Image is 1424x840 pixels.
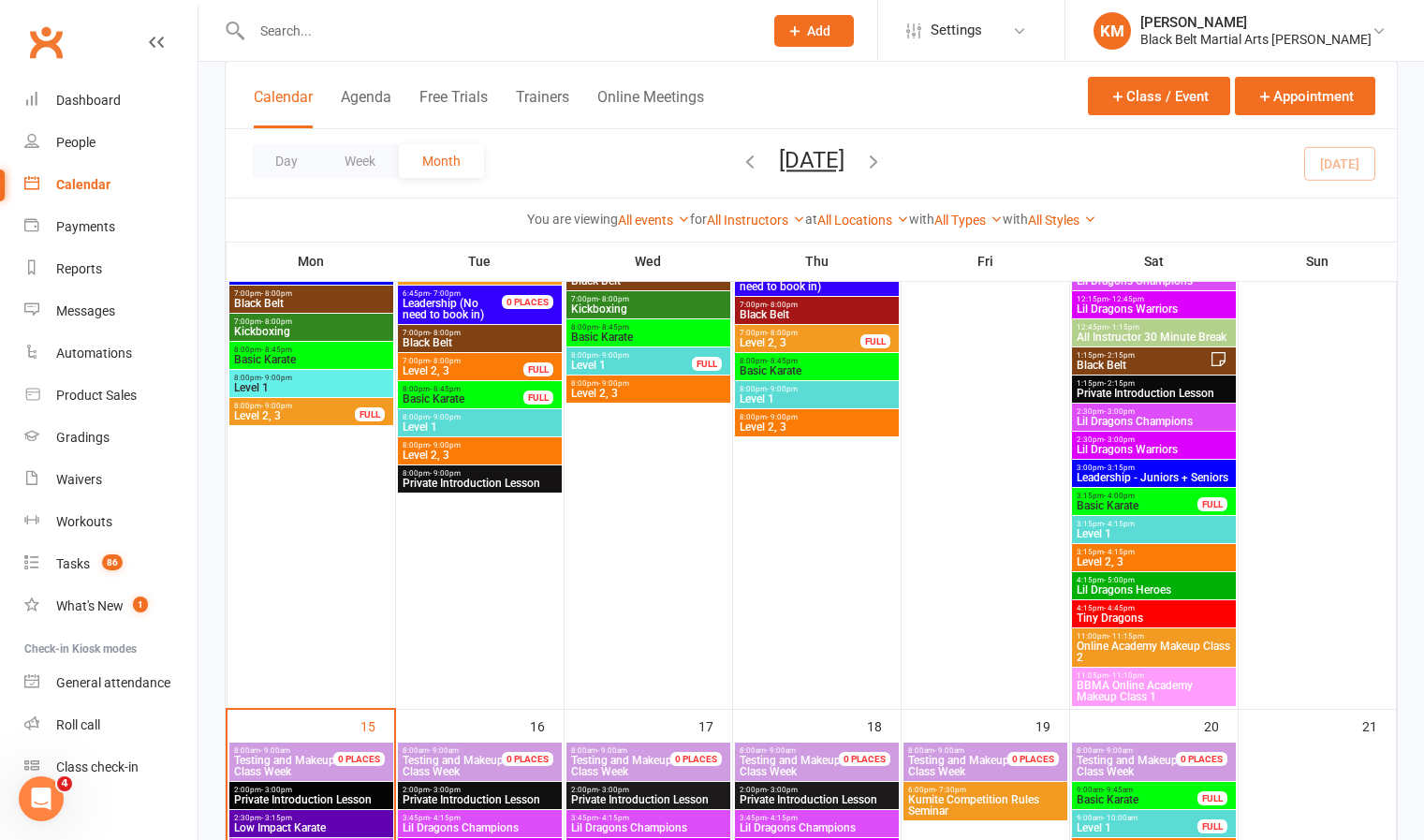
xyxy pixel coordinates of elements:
[570,360,693,371] span: Level 1
[1076,303,1232,315] span: Lil Dragons Warriors
[1076,822,1198,833] span: Level 1
[739,301,895,309] span: 7:00pm
[56,472,102,487] div: Waivers
[739,337,861,348] span: Level 2, 3
[430,385,461,393] span: - 8:45pm
[24,248,198,290] a: Reports
[1104,351,1135,360] span: - 2:15pm
[1076,556,1232,567] span: Level 2, 3
[1104,548,1135,556] span: - 4:15pm
[24,459,198,501] a: Waivers
[1076,680,1232,702] span: BBMA Online Academy Makeup Class 1
[516,88,569,128] button: Trainers
[233,814,389,822] span: 2:30pm
[570,303,727,315] span: Kickboxing
[19,776,64,821] iframe: Intercom live chat
[1076,814,1198,822] span: 9:00am
[24,332,198,375] a: Automations
[739,365,895,376] span: Basic Karate
[739,270,861,292] span: need to book in)
[333,752,385,766] div: 0 PLACES
[56,717,100,732] div: Roll call
[908,754,1009,767] span: Testing and Makeup
[261,814,292,822] span: - 3:15pm
[430,329,461,337] span: - 8:00pm
[1197,791,1227,805] div: FULL
[817,213,909,228] a: All Locations
[133,597,148,612] span: 1
[1076,295,1232,303] span: 12:15pm
[1069,242,1238,281] th: Sat
[732,242,901,281] th: Thu
[739,357,895,365] span: 8:00pm
[598,814,629,822] span: - 4:15pm
[402,449,558,461] span: Level 2, 3
[739,329,861,337] span: 7:00pm
[766,746,796,755] span: - 9:00am
[1076,786,1198,794] span: 9:00am
[430,441,461,449] span: - 9:00pm
[739,393,895,405] span: Level 1
[233,298,389,309] span: Black Belt
[233,317,389,326] span: 7:00pm
[56,303,115,318] div: Messages
[24,662,198,704] a: General attendance kiosk mode
[430,413,461,421] span: - 9:00pm
[1088,77,1230,115] button: Class / Event
[527,212,618,227] strong: You are viewing
[698,710,732,741] div: 17
[690,212,707,227] strong: for
[24,375,198,417] a: Product Sales
[24,80,198,122] a: Dashboard
[430,814,461,822] span: - 4:15pm
[707,213,805,228] a: All Instructors
[56,93,121,108] div: Dashboard
[774,15,854,47] button: Add
[56,675,170,690] div: General attendance
[419,88,488,128] button: Free Trials
[402,393,524,405] span: Basic Karate
[739,755,861,777] span: Class Week
[1076,612,1232,624] span: Tiny Dragons
[598,786,629,794] span: - 3:00pm
[233,354,389,365] span: Basic Karate
[1003,212,1028,227] strong: with
[597,746,627,755] span: - 9:00am
[1028,213,1096,228] a: All Styles
[102,554,123,570] span: 86
[24,164,198,206] a: Calendar
[233,410,356,421] span: Level 2, 3
[502,752,553,766] div: 0 PLACES
[1076,548,1232,556] span: 3:15pm
[1076,794,1198,805] span: Basic Karate
[739,421,895,433] span: Level 2, 3
[402,814,558,822] span: 3:45pm
[570,814,727,822] span: 3:45pm
[1076,435,1232,444] span: 2:30pm
[1076,641,1232,663] span: Online Academy Makeup Class 2
[934,746,964,755] span: - 9:00am
[1104,407,1135,416] span: - 3:00pm
[530,710,564,741] div: 16
[24,543,198,585] a: Tasks 86
[767,357,798,365] span: - 8:45pm
[907,794,1064,817] span: Kumite Competition Rules Seminar
[1076,416,1232,427] span: Lil Dragons Champions
[739,794,895,805] span: Private Introduction Lesson
[233,755,356,777] span: Class Week
[56,261,102,276] div: Reports
[402,822,558,833] span: Lil Dragons Champions
[261,289,292,298] span: - 8:00pm
[56,556,90,571] div: Tasks
[931,9,982,52] span: Settings
[570,388,727,399] span: Level 2, 3
[22,19,69,66] a: Clubworx
[402,794,558,805] span: Private Introduction Lesson
[56,135,95,150] div: People
[1077,754,1178,767] span: Testing and Makeup
[570,746,693,755] span: 8:00am
[260,746,290,755] span: - 9:00am
[360,710,394,741] div: 15
[1235,77,1375,115] button: Appointment
[564,242,732,281] th: Wed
